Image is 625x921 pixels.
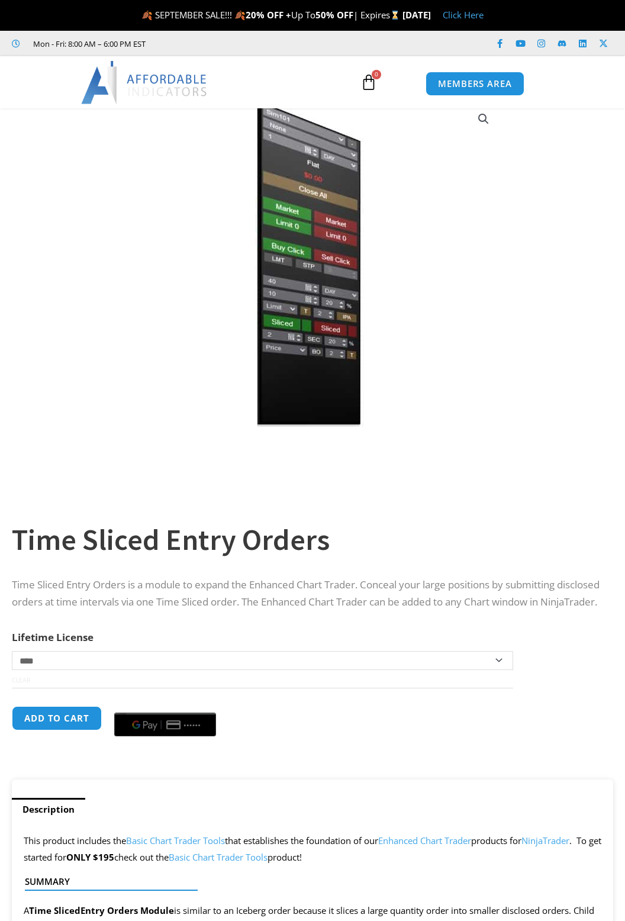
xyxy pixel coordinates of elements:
[24,833,601,866] p: This product includes the that establishes the foundation of our products for . To get started for
[112,704,218,706] iframe: Secure payment input frame
[126,835,225,846] a: Basic Chart Trader Tools
[123,99,503,427] img: TimeSlicedEntryOrders
[12,630,94,644] label: Lifetime License
[25,876,591,887] h4: Summary
[12,519,601,561] h1: Time Sliced Entry Orders
[184,721,202,729] text: ••••••
[141,9,402,21] span: 🍂 SEPTEMBER SALE!!! 🍂 Up To | Expires
[391,11,400,20] img: ⌛
[81,61,208,104] img: LogoAI | Affordable Indicators – NinjaTrader
[114,851,302,863] span: check out the product!
[426,72,524,96] a: MEMBERS AREA
[66,851,114,863] strong: ONLY $195
[473,108,494,130] a: View full-screen image gallery
[443,9,484,21] a: Click Here
[12,676,30,684] a: Clear options
[12,577,601,611] p: Time Sliced Entry Orders is a module to expand the Enhanced Chart Trader. Conceal your large posi...
[30,37,146,51] span: Mon - Fri: 8:00 AM – 6:00 PM EST
[378,835,471,846] a: Enhanced Chart Trader
[372,70,381,79] span: 0
[12,798,85,821] a: Description
[12,706,102,730] button: Add to cart
[521,835,569,846] a: NinjaTrader
[154,38,332,50] iframe: Customer reviews powered by Trustpilot
[169,851,268,863] a: Basic Chart Trader Tools
[114,713,216,736] button: Buy with GPay
[438,79,512,88] span: MEMBERS AREA
[402,9,431,21] strong: [DATE]
[246,9,291,21] strong: 20% OFF +
[315,9,353,21] strong: 50% OFF
[343,65,395,99] a: 0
